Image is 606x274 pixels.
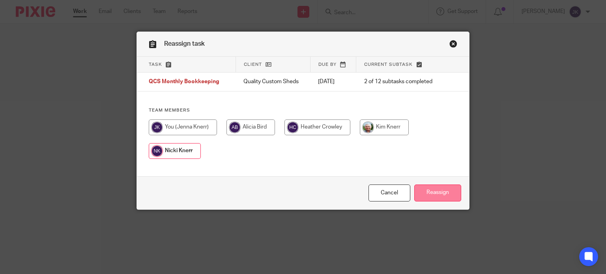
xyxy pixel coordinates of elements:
[149,107,458,114] h4: Team members
[368,185,410,201] a: Close this dialog window
[318,62,337,67] span: Due by
[164,41,205,47] span: Reassign task
[414,185,461,201] input: Reassign
[244,62,262,67] span: Client
[356,73,445,91] td: 2 of 12 subtasks completed
[149,62,162,67] span: Task
[318,78,348,86] p: [DATE]
[149,79,219,85] span: QCS Monthly Bookkeeping
[364,62,413,67] span: Current subtask
[243,78,302,86] p: Quality Custom Sheds
[449,40,457,50] a: Close this dialog window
